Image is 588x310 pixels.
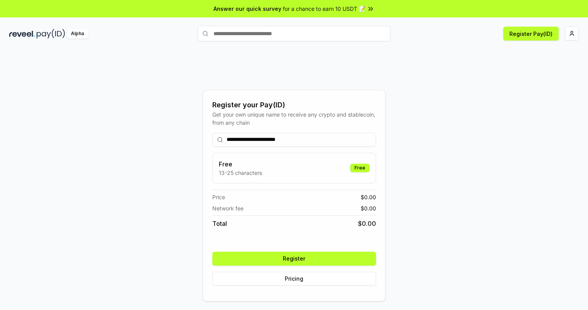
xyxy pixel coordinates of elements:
[212,193,225,201] span: Price
[283,5,365,13] span: for a chance to earn 10 USDT 📝
[9,29,35,39] img: reveel_dark
[212,272,376,286] button: Pricing
[212,110,376,127] div: Get your own unique name to receive any crypto and stablecoin, from any chain
[212,219,227,228] span: Total
[358,219,376,228] span: $ 0.00
[219,169,262,177] p: 13-25 characters
[37,29,65,39] img: pay_id
[350,164,370,172] div: Free
[361,193,376,201] span: $ 0.00
[212,100,376,110] div: Register your Pay(ID)
[503,27,559,41] button: Register Pay(ID)
[67,29,88,39] div: Alpha
[213,5,281,13] span: Answer our quick survey
[361,204,376,212] span: $ 0.00
[212,204,244,212] span: Network fee
[212,252,376,266] button: Register
[219,159,262,169] h3: Free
